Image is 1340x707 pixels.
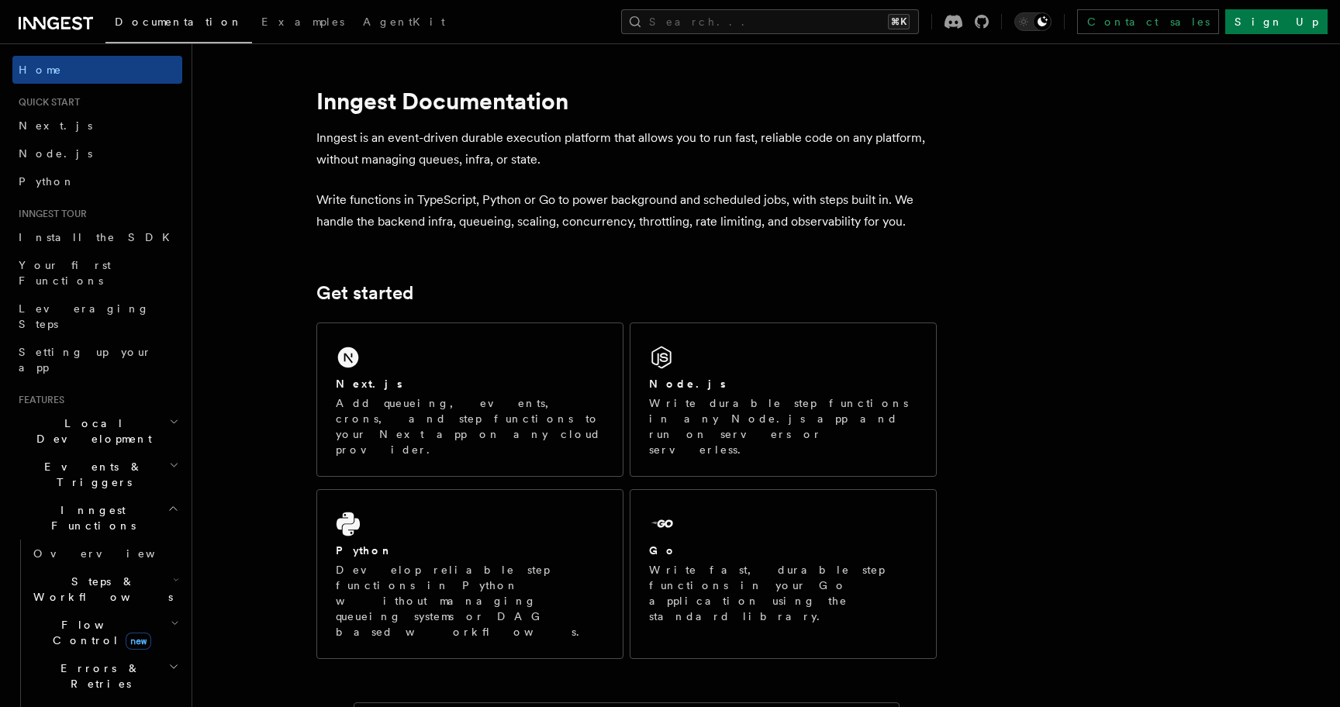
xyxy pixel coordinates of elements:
[316,282,413,304] a: Get started
[12,502,167,533] span: Inngest Functions
[27,567,182,611] button: Steps & Workflows
[336,395,604,457] p: Add queueing, events, crons, and step functions to your Next app on any cloud provider.
[12,459,169,490] span: Events & Triggers
[354,5,454,42] a: AgentKit
[12,223,182,251] a: Install the SDK
[316,489,623,659] a: PythonDevelop reliable step functions in Python without managing queueing systems or DAG based wo...
[19,231,179,243] span: Install the SDK
[27,540,182,567] a: Overview
[12,394,64,406] span: Features
[12,167,182,195] a: Python
[12,208,87,220] span: Inngest tour
[316,87,937,115] h1: Inngest Documentation
[19,259,111,287] span: Your first Functions
[19,346,152,374] span: Setting up your app
[649,395,917,457] p: Write durable step functions in any Node.js app and run on servers or serverless.
[12,56,182,84] a: Home
[261,16,344,28] span: Examples
[649,562,917,624] p: Write fast, durable step functions in your Go application using the standard library.
[27,574,173,605] span: Steps & Workflows
[1077,9,1219,34] a: Contact sales
[12,496,182,540] button: Inngest Functions
[12,96,80,109] span: Quick start
[27,617,171,648] span: Flow Control
[33,547,193,560] span: Overview
[363,16,445,28] span: AgentKit
[105,5,252,43] a: Documentation
[621,9,919,34] button: Search...⌘K
[19,302,150,330] span: Leveraging Steps
[1225,9,1328,34] a: Sign Up
[27,654,182,698] button: Errors & Retries
[126,633,151,650] span: new
[1014,12,1052,31] button: Toggle dark mode
[27,611,182,654] button: Flow Controlnew
[12,251,182,295] a: Your first Functions
[12,295,182,338] a: Leveraging Steps
[252,5,354,42] a: Examples
[888,14,910,29] kbd: ⌘K
[12,112,182,140] a: Next.js
[19,119,92,132] span: Next.js
[630,489,937,659] a: GoWrite fast, durable step functions in your Go application using the standard library.
[19,62,62,78] span: Home
[19,175,75,188] span: Python
[12,409,182,453] button: Local Development
[12,338,182,381] a: Setting up your app
[316,127,937,171] p: Inngest is an event-driven durable execution platform that allows you to run fast, reliable code ...
[336,562,604,640] p: Develop reliable step functions in Python without managing queueing systems or DAG based workflows.
[12,453,182,496] button: Events & Triggers
[12,416,169,447] span: Local Development
[316,322,623,477] a: Next.jsAdd queueing, events, crons, and step functions to your Next app on any cloud provider.
[630,322,937,477] a: Node.jsWrite durable step functions in any Node.js app and run on servers or serverless.
[649,543,677,558] h2: Go
[649,376,726,391] h2: Node.js
[316,189,937,233] p: Write functions in TypeScript, Python or Go to power background and scheduled jobs, with steps bu...
[336,543,393,558] h2: Python
[12,140,182,167] a: Node.js
[336,376,402,391] h2: Next.js
[27,660,168,691] span: Errors & Retries
[115,16,243,28] span: Documentation
[19,147,92,160] span: Node.js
